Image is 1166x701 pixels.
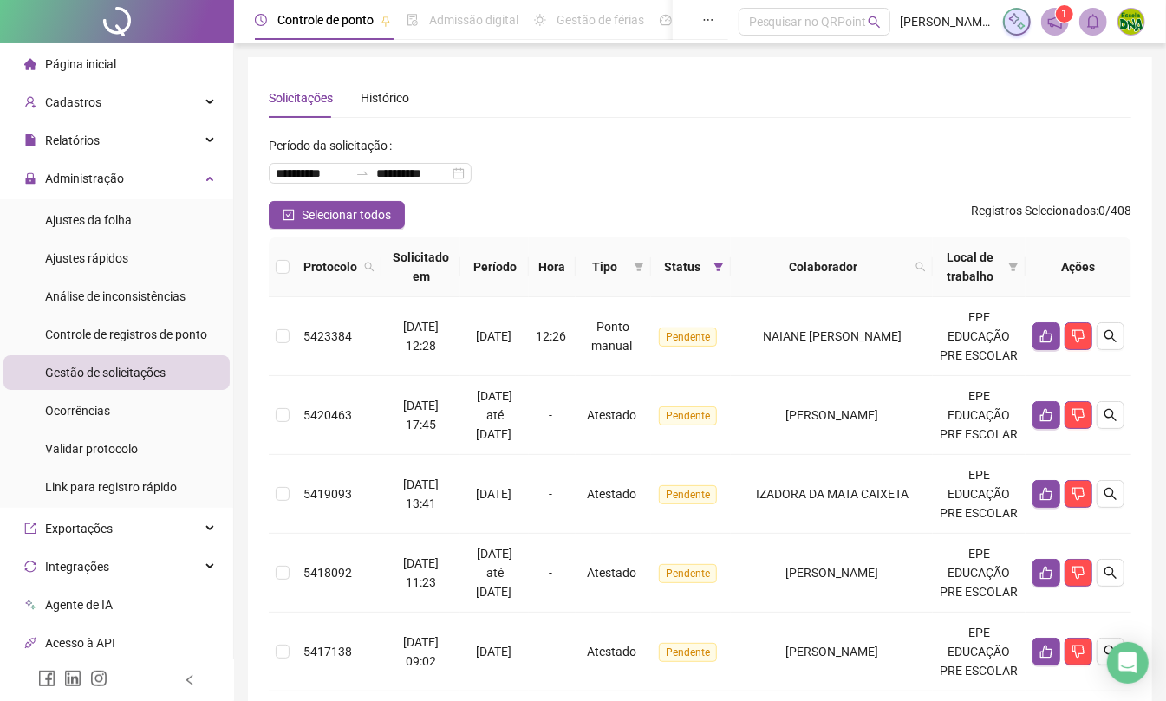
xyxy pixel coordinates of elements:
[1039,487,1053,501] span: like
[64,670,81,687] span: linkedin
[361,88,409,107] div: Histórico
[756,487,909,501] span: IZADORA DA MATA CAIXETA
[785,645,878,659] span: [PERSON_NAME]
[588,566,637,580] span: Atestado
[630,254,648,280] span: filter
[1104,566,1117,580] span: search
[45,560,109,574] span: Integrações
[583,257,627,276] span: Tipo
[303,329,352,343] span: 5423384
[303,408,352,422] span: 5420463
[407,14,419,26] span: file-done
[1104,408,1117,422] span: search
[536,329,566,343] span: 12:26
[24,96,36,108] span: user-add
[940,248,1001,286] span: Local de trabalho
[355,166,369,180] span: swap-right
[1007,12,1026,31] img: sparkle-icon.fc2bf0ac1784a2077858766a79e2daf3.svg
[45,404,110,418] span: Ocorrências
[933,455,1026,534] td: EPE EDUCAÇÃO PRE ESCOLAR
[1107,642,1149,684] div: Open Intercom Messenger
[933,534,1026,613] td: EPE EDUCAÇÃO PRE ESCOLAR
[550,645,553,659] span: -
[550,487,553,501] span: -
[658,257,707,276] span: Status
[592,320,633,353] span: Ponto manual
[912,254,929,280] span: search
[588,408,637,422] span: Atestado
[1047,14,1063,29] span: notification
[1072,329,1085,343] span: dislike
[659,328,717,347] span: Pendente
[1072,645,1085,659] span: dislike
[184,674,196,686] span: left
[24,134,36,146] span: file
[1062,8,1068,20] span: 1
[763,329,902,343] span: NAIANE [PERSON_NAME]
[660,14,672,26] span: dashboard
[785,408,878,422] span: [PERSON_NAME]
[476,487,511,501] span: [DATE]
[403,399,439,432] span: [DATE] 17:45
[915,262,926,272] span: search
[45,442,138,456] span: Validar protocolo
[45,213,132,227] span: Ajustes da folha
[1005,244,1022,289] span: filter
[45,480,177,494] span: Link para registro rápido
[868,16,881,29] span: search
[1039,329,1053,343] span: like
[45,522,113,535] span: Exportações
[45,598,113,612] span: Agente de IA
[45,57,116,71] span: Página inicial
[1118,9,1144,35] img: 65556
[534,14,546,26] span: sun
[403,477,439,510] span: [DATE] 13:41
[403,320,439,353] span: [DATE] 12:28
[460,237,529,297] th: Período
[90,670,107,687] span: instagram
[971,204,1096,217] span: Registros Selecionados
[45,328,207,341] span: Controle de registros de ponto
[255,14,267,26] span: clock-circle
[302,205,391,224] span: Selecionar todos
[269,201,405,229] button: Selecionar todos
[364,262,375,272] span: search
[1039,408,1053,422] span: like
[550,408,553,422] span: -
[659,564,717,583] span: Pendente
[45,289,186,303] span: Análise de inconsistências
[1104,645,1117,659] span: search
[24,58,36,70] span: home
[381,16,391,26] span: pushpin
[45,133,100,147] span: Relatórios
[476,547,513,599] span: [DATE] até [DATE]
[1072,408,1085,422] span: dislike
[361,254,378,280] span: search
[303,487,352,501] span: 5419093
[269,132,399,159] label: Período da solicitação
[710,254,727,280] span: filter
[24,172,36,185] span: lock
[933,376,1026,455] td: EPE EDUCAÇÃO PRE ESCOLAR
[381,237,460,297] th: Solicitado em
[738,257,909,276] span: Colaborador
[38,670,55,687] span: facebook
[634,262,644,272] span: filter
[45,366,166,380] span: Gestão de solicitações
[933,297,1026,376] td: EPE EDUCAÇÃO PRE ESCOLAR
[303,257,357,276] span: Protocolo
[702,14,714,26] span: ellipsis
[588,645,637,659] span: Atestado
[24,561,36,573] span: sync
[901,12,993,31] span: [PERSON_NAME] - ESCOLA DNA
[476,329,511,343] span: [DATE]
[303,645,352,659] span: 5417138
[659,643,717,662] span: Pendente
[1039,566,1053,580] span: like
[1032,257,1124,276] div: Ações
[659,485,717,504] span: Pendente
[971,201,1131,229] span: : 0 / 408
[476,389,513,441] span: [DATE] até [DATE]
[529,237,576,297] th: Hora
[550,566,553,580] span: -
